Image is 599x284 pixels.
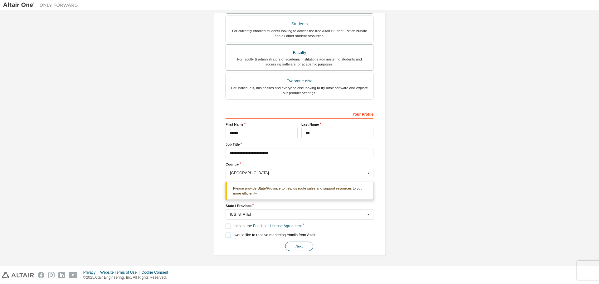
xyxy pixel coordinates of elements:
img: Altair One [3,2,81,8]
p: © 2025 Altair Engineering, Inc. All Rights Reserved. [83,275,172,280]
div: Faculty [230,48,369,57]
div: [GEOGRAPHIC_DATA] [230,171,366,175]
img: altair_logo.svg [2,272,34,278]
div: Your Profile [226,109,373,119]
label: First Name [226,122,298,127]
div: For currently enrolled students looking to access the free Altair Student Edition bundle and all ... [230,28,369,38]
div: Please provide State/Province to help us route sales and support resources to you more efficiently. [226,182,373,200]
label: Last Name [301,122,373,127]
img: facebook.svg [38,272,44,278]
div: For faculty & administrators of academic institutions administering students and accessing softwa... [230,57,369,67]
div: [US_STATE] [230,213,366,216]
div: Privacy [83,270,100,275]
label: I would like to receive marketing emails from Altair [226,233,315,238]
div: Students [230,20,369,28]
button: Next [285,242,313,251]
img: linkedin.svg [58,272,65,278]
label: Job Title [226,142,373,147]
div: Everyone else [230,77,369,85]
div: Website Terms of Use [100,270,141,275]
div: For individuals, businesses and everyone else looking to try Altair software and explore our prod... [230,85,369,95]
div: Cookie Consent [141,270,172,275]
label: I accept the [226,224,302,229]
img: instagram.svg [48,272,55,278]
img: youtube.svg [69,272,78,278]
a: End-User License Agreement [253,224,302,228]
label: State / Province [226,203,373,208]
label: Country [226,162,373,167]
